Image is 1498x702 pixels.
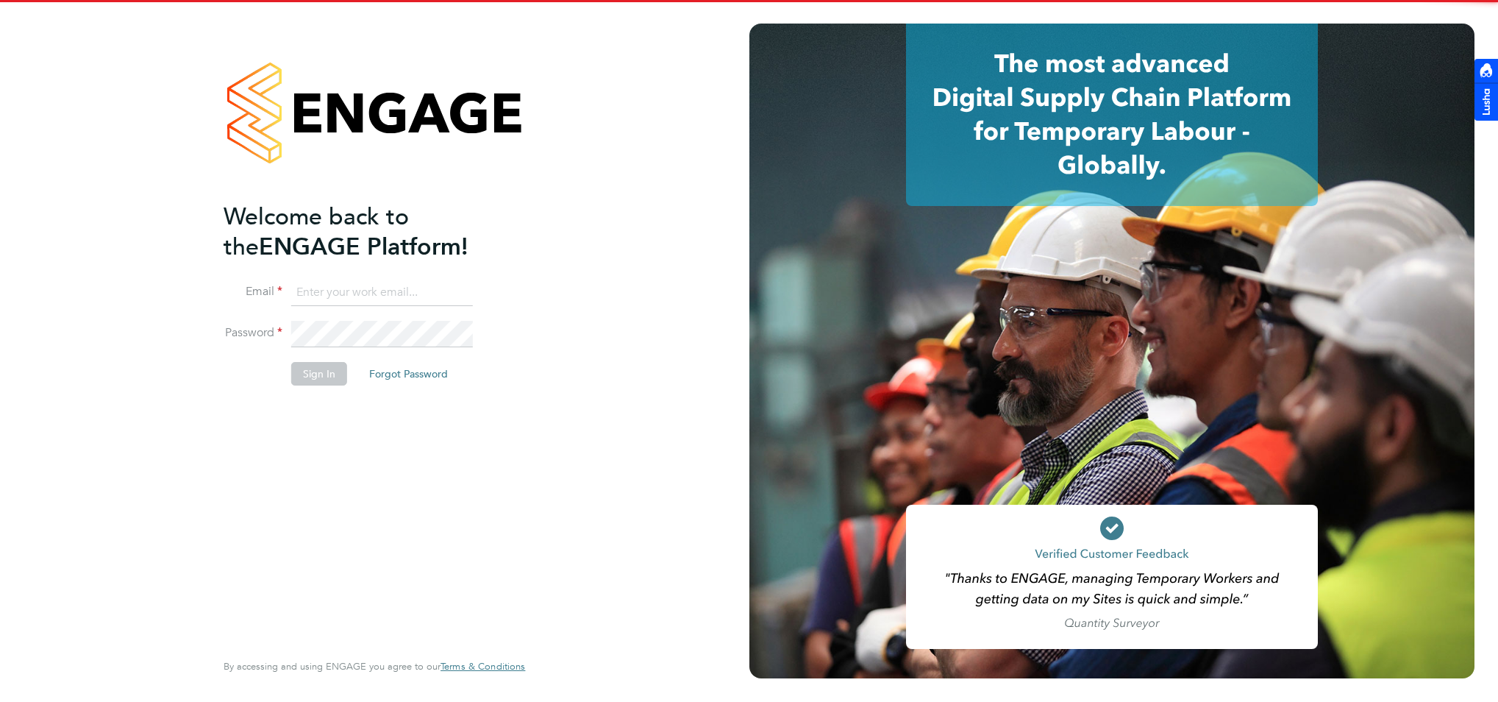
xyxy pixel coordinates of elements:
span: Welcome back to the [224,202,409,261]
button: Sign In [291,362,347,386]
input: Enter your work email... [291,280,473,306]
button: Forgot Password [357,362,460,386]
label: Email [224,284,282,299]
a: Terms & Conditions [441,661,525,673]
label: Password [224,325,282,341]
span: By accessing and using ENGAGE you agree to our [224,660,525,673]
h2: ENGAGE Platform! [224,202,510,262]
